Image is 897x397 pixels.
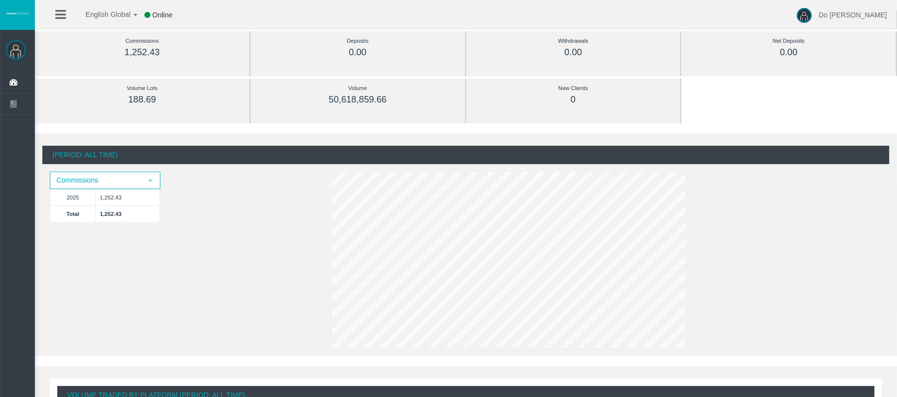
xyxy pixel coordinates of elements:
[96,205,159,222] td: 1,252.43
[42,146,890,164] div: (Period: All Time)
[152,11,172,19] span: Online
[57,83,227,94] div: Volume Lots
[819,11,887,19] span: Do [PERSON_NAME]
[273,94,443,105] div: 50,618,859.66
[5,11,30,15] img: logo.svg
[73,10,130,18] span: English Global
[704,35,874,47] div: Net Deposits
[273,35,443,47] div: Deposits
[797,8,812,23] img: user-image
[489,35,658,47] div: Withdrawals
[50,189,96,205] td: 2025
[57,47,227,58] div: 1,252.43
[96,189,159,205] td: 1,252.43
[57,94,227,105] div: 188.69
[273,47,443,58] div: 0.00
[57,35,227,47] div: Commissions
[489,94,658,105] div: 0
[489,47,658,58] div: 0.00
[273,83,443,94] div: Volume
[146,177,154,185] span: select
[704,47,874,58] div: 0.00
[489,83,658,94] div: New Clients
[51,173,141,188] span: Commissions
[50,205,96,222] td: Total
